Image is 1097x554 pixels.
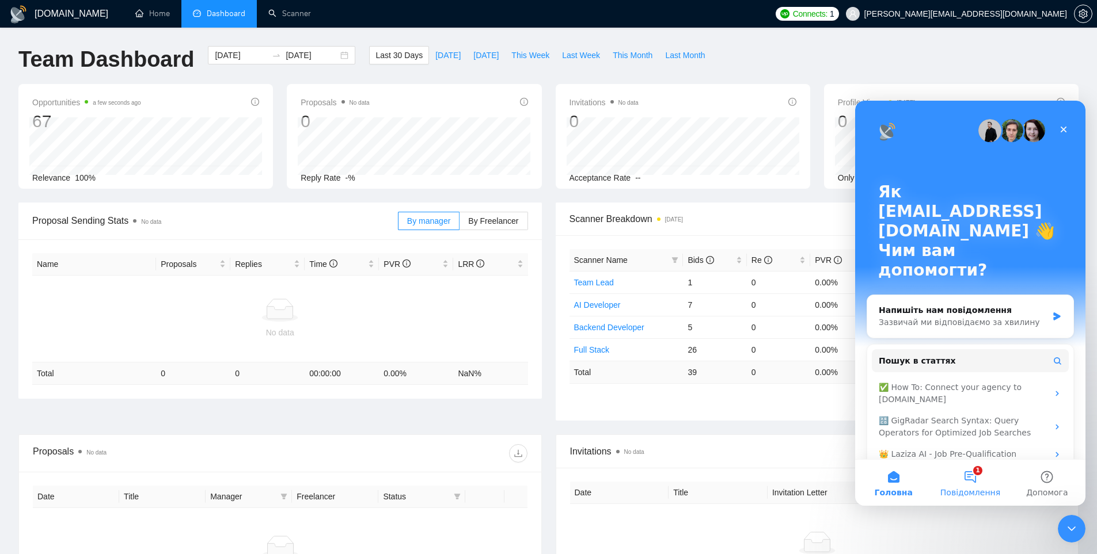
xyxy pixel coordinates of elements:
[613,49,652,62] span: This Month
[346,173,355,182] span: -%
[206,486,292,508] th: Manager
[606,46,659,64] button: This Month
[574,345,609,354] a: Full Stack
[32,253,156,276] th: Name
[215,49,267,62] input: Start date
[235,258,291,270] span: Replies
[671,257,678,263] span: filter
[32,110,141,132] div: 67
[897,100,914,106] time: [DATE]
[570,212,1065,226] span: Scanner Breakdown
[505,46,556,64] button: This Week
[301,173,340,182] span: Reply Rate
[305,362,379,385] td: 00:00:00
[838,95,915,109] span: Profile Views
[793,7,828,20] span: Connects:
[520,98,528,106] span: info-circle
[683,361,746,383] td: 39
[272,51,281,60] span: to
[747,361,810,383] td: 0
[855,101,1085,506] iframe: Intercom live chat
[33,486,119,508] th: Date
[768,482,867,504] th: Invitation Letter
[683,271,746,293] td: 1
[403,259,411,268] span: info-circle
[230,362,305,385] td: 0
[570,482,669,504] th: Date
[429,46,467,64] button: [DATE]
[1058,515,1085,542] iframe: To enrich screen reader interactions, please activate Accessibility in Grammarly extension settings
[570,173,631,182] span: Acceptance Rate
[688,255,713,265] span: Bids
[329,259,337,268] span: info-circle
[570,361,684,383] td: Total
[37,326,523,339] div: No data
[407,216,450,226] span: By manager
[747,316,810,338] td: 0
[665,216,683,223] time: [DATE]
[32,362,156,385] td: Total
[780,9,789,18] img: upwork-logo.png
[747,271,810,293] td: 0
[574,278,614,287] a: Team Lead
[810,293,874,316] td: 0.00%
[706,256,714,264] span: info-circle
[309,259,337,269] span: Time
[747,338,810,361] td: 0
[32,213,398,228] span: Proposal Sending Stats
[458,259,484,269] span: LRR
[810,316,874,338] td: 0.00%
[454,493,461,500] span: filter
[570,110,639,132] div: 0
[810,271,874,293] td: 0.00%
[683,293,746,316] td: 7
[375,49,423,62] span: Last 30 Days
[301,95,369,109] span: Proposals
[156,362,230,385] td: 0
[32,95,141,109] span: Opportunities
[788,98,796,106] span: info-circle
[556,46,606,64] button: Last Week
[838,173,954,182] span: Only exclusive agency members
[1074,9,1092,18] a: setting
[635,173,640,182] span: --
[810,338,874,361] td: 0.00%
[18,46,194,73] h1: Team Dashboard
[210,490,276,503] span: Manager
[510,449,527,458] span: download
[379,362,453,385] td: 0.00 %
[86,449,107,456] span: No data
[119,486,206,508] th: Title
[272,51,281,60] span: swap-right
[286,49,338,62] input: End date
[161,258,217,270] span: Proposals
[665,49,705,62] span: Last Month
[207,9,245,18] span: Dashboard
[451,488,463,505] span: filter
[93,100,141,106] time: a few seconds ago
[574,255,628,265] span: Scanner Name
[75,173,96,182] span: 100%
[350,100,370,106] span: No data
[764,256,772,264] span: info-circle
[509,444,527,463] button: download
[141,219,161,225] span: No data
[570,95,639,109] span: Invitations
[268,9,311,18] a: searchScanner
